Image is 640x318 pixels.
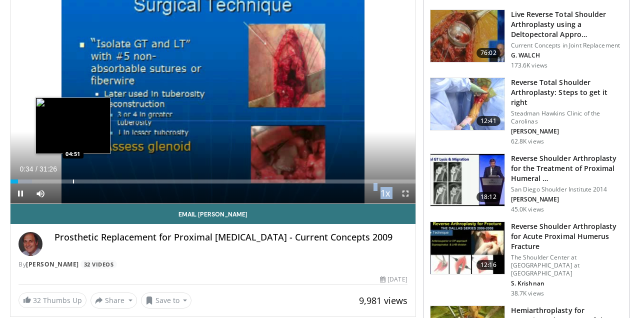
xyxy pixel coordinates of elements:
[476,48,500,58] span: 76:02
[90,292,137,308] button: Share
[19,165,33,173] span: 0:34
[511,253,623,277] p: The Shoulder Center at [GEOGRAPHIC_DATA] at [GEOGRAPHIC_DATA]
[430,9,623,69] a: 76:02 Live Reverse Total Shoulder Arthroplasty using a Deltopectoral Appro… Current Concepts in J...
[380,275,407,284] div: [DATE]
[10,204,415,224] a: Email [PERSON_NAME]
[430,153,623,213] a: 18:12 Reverse Shoulder Arthroplasty for the Treatment of Proximal Humeral … San Diego Shoulder In...
[10,179,415,183] div: Progress Bar
[35,97,110,154] img: image.jpeg
[511,185,623,193] p: San Diego Shoulder Institute 2014
[359,294,407,306] span: 9,981 views
[430,77,623,145] a: 12:41 Reverse Total Shoulder Arthroplasty: Steps to get it right Steadman Hawkins Clinic of the C...
[395,183,415,203] button: Fullscreen
[54,232,407,243] h4: Prosthetic Replacement for Proximal [MEDICAL_DATA] - Current Concepts 2009
[430,78,504,130] img: 326034_0000_1.png.150x105_q85_crop-smart_upscale.jpg
[26,260,79,268] a: [PERSON_NAME]
[430,154,504,206] img: Q2xRg7exoPLTwO8X4xMDoxOjA4MTsiGN.150x105_q85_crop-smart_upscale.jpg
[10,183,30,203] button: Pause
[33,295,41,305] span: 32
[511,109,623,125] p: Steadman Hawkins Clinic of the Carolinas
[511,205,544,213] p: 45.0K views
[511,195,623,203] p: [PERSON_NAME]
[39,165,57,173] span: 31:26
[18,260,407,269] div: By
[511,137,544,145] p: 62.8K views
[476,192,500,202] span: 18:12
[476,260,500,270] span: 12:16
[375,183,395,203] button: Playback Rate
[511,51,623,59] p: G. WALCH
[430,10,504,62] img: 684033_3.png.150x105_q85_crop-smart_upscale.jpg
[511,289,544,297] p: 38.7K views
[511,61,547,69] p: 173.6K views
[511,41,623,49] p: Current Concepts in Joint Replacement
[18,232,42,256] img: Avatar
[476,116,500,126] span: 12:41
[141,292,192,308] button: Save to
[18,292,86,308] a: 32 Thumbs Up
[35,165,37,173] span: /
[430,221,623,297] a: 12:16 Reverse Shoulder Arthroplasty for Acute Proximal Humerus Fracture The Shoulder Center at [G...
[430,222,504,274] img: butch_reverse_arthroplasty_3.png.150x105_q85_crop-smart_upscale.jpg
[511,279,623,287] p: S. Krishnan
[30,183,50,203] button: Mute
[80,260,117,268] a: 32 Videos
[511,127,623,135] p: [PERSON_NAME]
[511,77,623,107] h3: Reverse Total Shoulder Arthroplasty: Steps to get it right
[511,221,623,251] h3: Reverse Shoulder Arthroplasty for Acute Proximal Humerus Fracture
[511,153,623,183] h3: Reverse Shoulder Arthroplasty for the Treatment of Proximal Humeral …
[511,9,623,39] h3: Live Reverse Total Shoulder Arthroplasty using a Deltopectoral Appro…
